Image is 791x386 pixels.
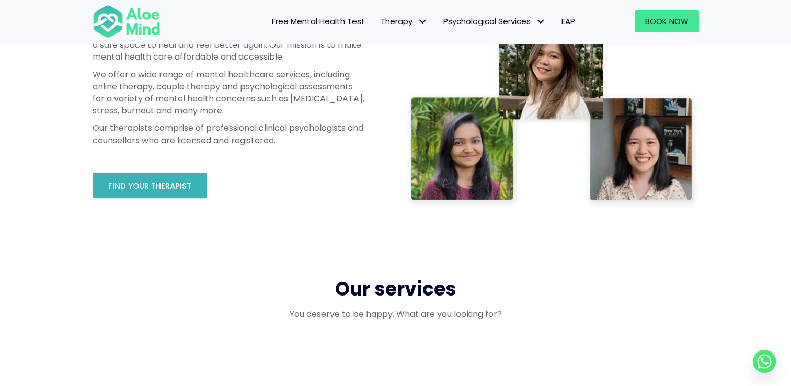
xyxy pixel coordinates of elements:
[753,350,776,373] a: Whatsapp
[93,122,364,146] p: Our therapists comprise of professional clinical psychologists and counsellors who are licensed a...
[335,276,456,302] span: Our services
[272,16,365,27] span: Free Mental Health Test
[554,10,583,32] a: EAP
[93,4,161,39] img: Aloe mind Logo
[174,10,583,32] nav: Menu
[373,10,435,32] a: TherapyTherapy: submenu
[443,16,546,27] span: Psychological Services
[93,69,364,117] p: We offer a wide range of mental healthcare services, including online therapy, couple therapy and...
[645,16,689,27] span: Book Now
[93,308,699,320] p: You deserve to be happy. What are you looking for?
[635,10,699,32] a: Book Now
[415,14,430,29] span: Therapy: submenu
[381,16,428,27] span: Therapy
[435,10,554,32] a: Psychological ServicesPsychological Services: submenu
[533,14,548,29] span: Psychological Services: submenu
[561,16,575,27] span: EAP
[108,180,191,191] span: Find your therapist
[93,173,207,198] a: Find your therapist
[264,10,373,32] a: Free Mental Health Test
